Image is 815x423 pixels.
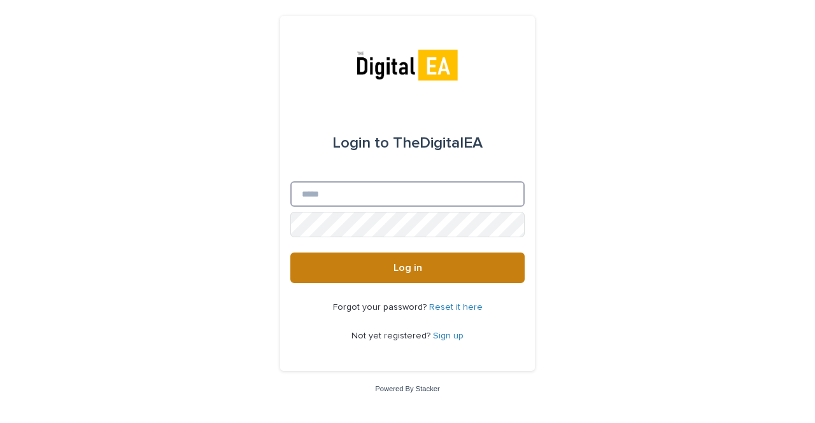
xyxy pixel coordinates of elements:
button: Log in [290,253,525,283]
img: mpnAKsivTWiDOsumdcjk [353,46,462,85]
span: Not yet registered? [351,331,433,340]
span: Log in [393,263,422,273]
div: TheDigitalEA [332,125,483,161]
a: Sign up [433,331,464,340]
a: Reset it here [429,303,483,312]
a: Powered By Stacker [375,385,439,392]
span: Login to [332,135,389,151]
span: Forgot your password? [333,303,429,312]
